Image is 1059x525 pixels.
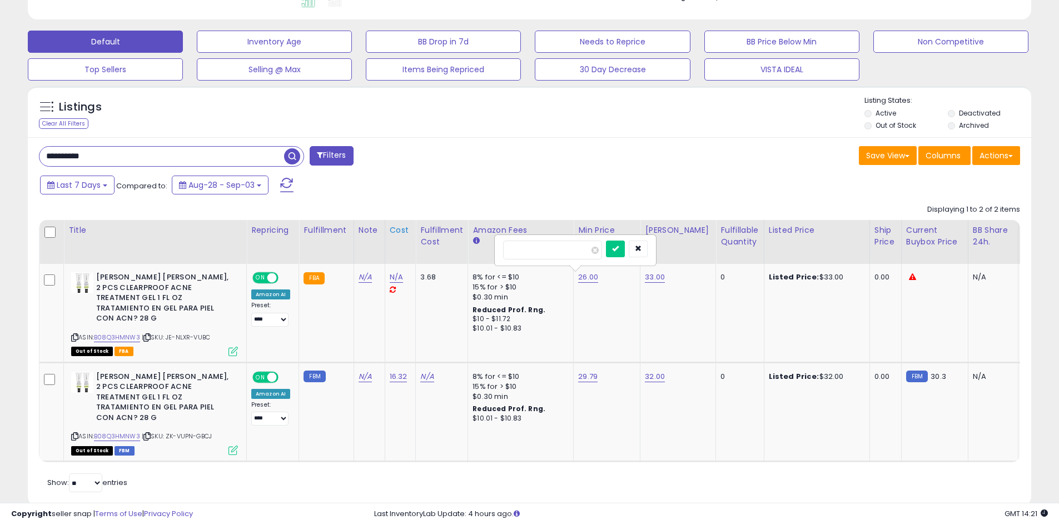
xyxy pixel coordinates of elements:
[59,99,102,115] h5: Listings
[420,272,459,282] div: 3.68
[1005,508,1048,519] span: 2025-09-12 14:21 GMT
[115,347,133,356] span: FBA
[251,401,290,426] div: Preset:
[769,224,865,236] div: Listed Price
[11,508,52,519] strong: Copyright
[28,31,183,53] button: Default
[645,272,665,283] a: 33.00
[304,272,324,284] small: FBA
[57,179,101,191] span: Last 7 Days
[172,176,269,194] button: Aug-28 - Sep-03
[71,446,113,456] span: All listings that are currently out of stock and unavailable for purchase on Amazon
[11,509,193,519] div: seller snap | |
[144,508,193,519] a: Privacy Policy
[473,314,565,324] div: $10 - $11.72
[720,224,759,248] div: Fulfillable Quantity
[253,273,267,283] span: ON
[71,347,113,356] span: All listings that are currently out of stock and unavailable for purchase on Amazon
[578,224,635,236] div: Min Price
[704,31,859,53] button: BB Price Below Min
[473,282,565,292] div: 15% for > $10
[188,179,255,191] span: Aug-28 - Sep-03
[251,389,290,399] div: Amazon AI
[918,146,971,165] button: Columns
[473,305,545,314] b: Reduced Prof. Rng.
[645,224,711,236] div: [PERSON_NAME]
[769,272,819,282] b: Listed Price:
[39,118,88,129] div: Clear All Filters
[251,302,290,327] div: Preset:
[473,292,565,302] div: $0.30 min
[535,58,690,81] button: 30 Day Decrease
[876,121,916,130] label: Out of Stock
[906,224,963,248] div: Current Buybox Price
[973,372,1010,382] div: N/A
[931,371,946,382] span: 30.3
[304,371,325,382] small: FBM
[197,58,352,81] button: Selling @ Max
[720,372,755,382] div: 0
[864,96,1031,106] p: Listing States:
[473,324,565,333] div: $10.01 - $10.83
[197,31,352,53] button: Inventory Age
[769,272,861,282] div: $33.00
[116,181,167,191] span: Compared to:
[47,477,127,488] span: Show: entries
[473,392,565,402] div: $0.30 min
[253,372,267,382] span: ON
[28,58,183,81] button: Top Sellers
[973,272,1010,282] div: N/A
[473,382,565,392] div: 15% for > $10
[71,272,93,293] img: 41dTr4FtK3L._SL40_.jpg
[859,146,917,165] button: Save View
[310,146,353,166] button: Filters
[769,372,861,382] div: $32.00
[535,31,690,53] button: Needs to Reprice
[972,146,1020,165] button: Actions
[96,272,231,327] b: [PERSON_NAME] [PERSON_NAME], 2 PCS CLEARPROOF ACNE TREATMENT GEL 1 FL OZ TRATAMIENTO EN GEL PARA ...
[359,224,380,236] div: Note
[420,371,434,382] a: N/A
[251,289,290,299] div: Amazon AI
[374,509,1048,519] div: Last InventoryLab Update: 4 hours ago.
[390,224,411,236] div: Cost
[973,224,1013,248] div: BB Share 24h.
[473,372,565,382] div: 8% for <= $10
[874,272,893,282] div: 0.00
[873,31,1028,53] button: Non Competitive
[959,121,989,130] label: Archived
[473,272,565,282] div: 8% for <= $10
[769,371,819,382] b: Listed Price:
[359,371,372,382] a: N/A
[304,224,349,236] div: Fulfillment
[96,372,231,426] b: [PERSON_NAME] [PERSON_NAME], 2 PCS CLEARPROOF ACNE TREATMENT GEL 1 FL OZ TRATAMIENTO EN GEL PARA ...
[390,272,403,283] a: N/A
[473,224,569,236] div: Amazon Fees
[68,224,242,236] div: Title
[142,333,210,342] span: | SKU: JE-NLXR-VUBC
[277,372,295,382] span: OFF
[277,273,295,283] span: OFF
[95,508,142,519] a: Terms of Use
[94,333,140,342] a: B08Q3HMNW3
[473,236,479,246] small: Amazon Fees.
[720,272,755,282] div: 0
[420,224,463,248] div: Fulfillment Cost
[473,414,565,423] div: $10.01 - $10.83
[927,204,1020,215] div: Displaying 1 to 2 of 2 items
[876,108,896,118] label: Active
[366,58,521,81] button: Items Being Repriced
[366,31,521,53] button: BB Drop in 7d
[359,272,372,283] a: N/A
[473,404,545,413] b: Reduced Prof. Rng.
[645,371,665,382] a: 32.00
[115,446,135,456] span: FBM
[142,432,212,441] span: | SKU: ZK-VUPN-GBCJ
[71,372,93,393] img: 41dTr4FtK3L._SL40_.jpg
[390,371,407,382] a: 16.32
[959,108,1001,118] label: Deactivated
[40,176,115,194] button: Last 7 Days
[578,272,598,283] a: 26.00
[874,372,893,382] div: 0.00
[71,272,238,354] div: ASIN:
